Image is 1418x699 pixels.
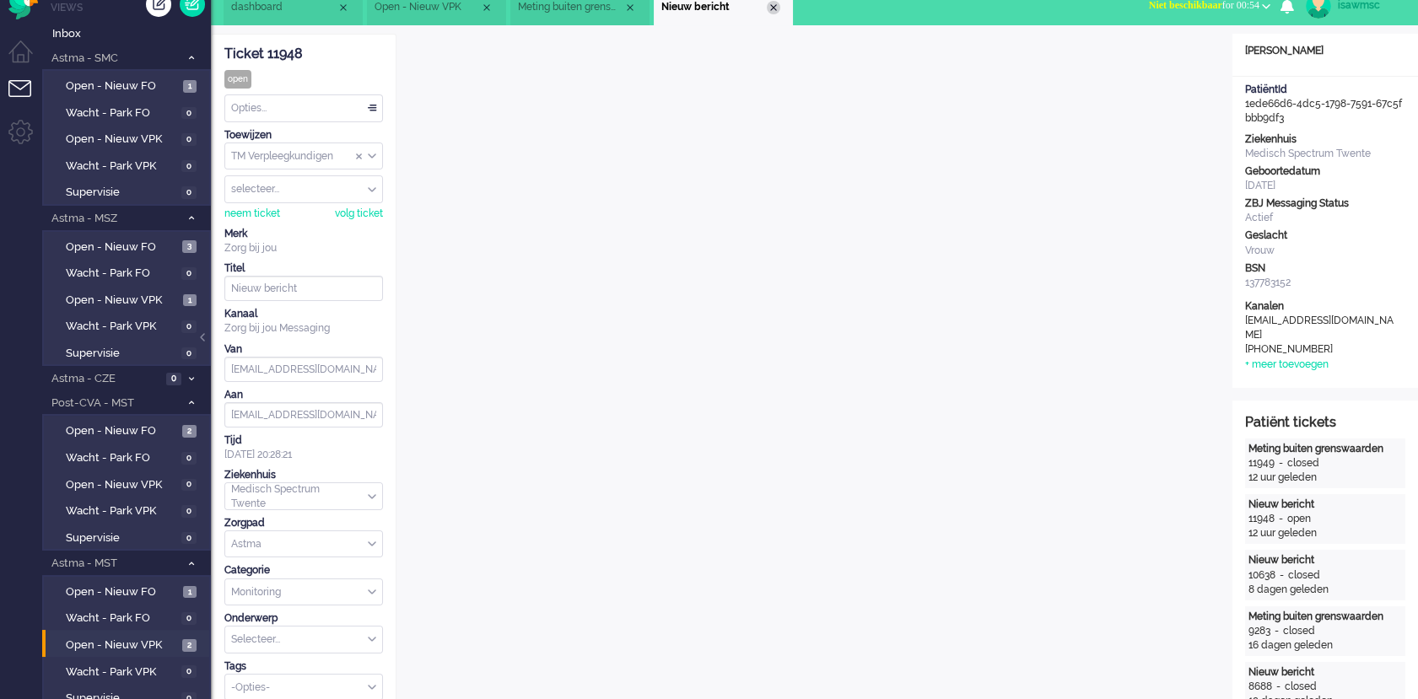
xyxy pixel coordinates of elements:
a: Open - Nieuw VPK 1 [49,290,209,309]
span: 3 [182,240,197,253]
a: Supervisie 0 [49,343,209,362]
div: Geslacht [1245,229,1405,243]
div: Assign User [224,175,383,203]
div: Nieuw bericht [1248,497,1402,512]
a: Wacht - Park FO 0 [49,448,209,466]
span: 0 [181,347,197,360]
span: Open - Nieuw VPK [66,477,177,493]
span: 0 [181,107,197,120]
div: 8688 [1248,680,1272,694]
div: 16 dagen geleden [1248,638,1402,653]
div: Titel [224,261,383,276]
div: Tijd [224,433,383,448]
div: Aan [224,388,383,402]
span: 0 [181,532,197,545]
body: Rich Text Area. Press ALT-0 for help. [7,7,802,36]
span: Supervisie [66,346,177,362]
div: [DATE] 20:28:21 [224,433,383,462]
a: Inbox [49,24,211,42]
span: 0 [181,452,197,465]
div: Van [224,342,383,357]
span: 0 [181,160,197,173]
span: Open - Nieuw FO [66,239,178,255]
div: + meer toevoegen [1245,358,1329,372]
a: Open - Nieuw VPK 2 [49,635,209,653]
div: Actief [1245,211,1405,225]
span: Wacht - Park VPK [66,319,177,335]
div: Zorg bij jou [224,241,383,255]
span: Open - Nieuw FO [66,78,179,94]
div: 8 dagen geleden [1248,583,1402,597]
a: Open - Nieuw VPK 0 [49,475,209,493]
div: 1ede66d6-4dc5-1798-7591-67c5fbbb9df3 [1232,83,1418,126]
div: Meting buiten grenswaarden [1248,610,1402,624]
span: 0 [166,373,181,385]
a: Open - Nieuw VPK 0 [49,129,209,148]
span: Astma - MST [49,556,180,572]
div: - [1275,568,1288,583]
span: 2 [182,639,197,652]
div: Meting buiten grenswaarden [1248,442,1402,456]
div: - [1275,512,1287,526]
a: Open - Nieuw FO 1 [49,582,209,600]
div: Geboortedatum [1245,164,1405,179]
div: 11948 [1248,512,1275,526]
span: Inbox [52,26,211,42]
span: 0 [181,186,197,199]
span: Wacht - Park VPK [66,503,177,519]
span: Open - Nieuw FO [66,423,178,439]
span: Wacht - Park VPK [66,159,177,175]
span: Post-CVA - MST [49,395,180,411]
div: Merk [224,227,383,241]
span: Astma - CZE [49,371,161,387]
span: Supervisie [66,185,177,201]
a: Supervisie 0 [49,182,209,201]
span: 1 [183,586,197,599]
a: Wacht - Park FO 0 [49,103,209,121]
div: volg ticket [335,207,383,221]
div: Vrouw [1245,244,1405,258]
div: 9283 [1248,624,1270,638]
div: Nieuw bericht [1248,665,1402,680]
span: 0 [181,479,197,492]
div: 12 uur geleden [1248,470,1402,485]
span: Open - Nieuw FO [66,584,179,600]
a: Wacht - Park VPK 0 [49,662,209,680]
div: 12 uur geleden [1248,526,1402,540]
div: neem ticket [224,207,280,221]
div: Close tab [767,1,780,14]
a: Open - Nieuw FO 3 [49,237,209,255]
span: 1 [183,80,197,93]
a: Wacht - Park FO 0 [49,263,209,282]
span: Open - Nieuw VPK [66,293,179,309]
a: Wacht - Park VPK 0 [49,501,209,519]
div: ZBJ Messaging Status [1245,196,1405,211]
div: closed [1283,624,1315,638]
div: - [1275,456,1287,470]
li: Dashboard menu [8,40,46,78]
span: 2 [182,425,197,438]
div: Ticket 11948 [224,45,383,64]
div: Nieuw bericht [1248,553,1402,567]
span: Wacht - Park FO [66,266,177,282]
a: Wacht - Park VPK 0 [49,316,209,335]
div: open [224,70,251,89]
div: Close tab [480,1,493,14]
div: Ziekenhuis [1245,132,1405,147]
span: 0 [181,267,197,280]
span: Wacht - Park VPK [66,664,177,680]
div: [PERSON_NAME] [1232,44,1418,58]
div: Close tab [337,1,350,14]
li: Admin menu [8,120,46,158]
div: [DATE] [1245,179,1405,193]
div: Ziekenhuis [224,468,383,482]
div: Close tab [623,1,637,14]
div: 137783152 [1245,276,1405,290]
span: 0 [181,133,197,146]
div: 10638 [1248,568,1275,583]
span: 0 [181,505,197,518]
span: 0 [181,320,197,333]
div: [PHONE_NUMBER] [1245,342,1397,357]
span: 1 [183,294,197,307]
span: Wacht - Park FO [66,105,177,121]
